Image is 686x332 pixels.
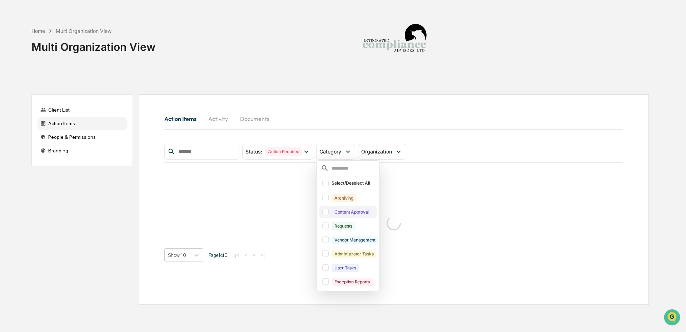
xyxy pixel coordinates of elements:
[71,121,86,127] span: Pylon
[24,62,90,68] div: We're available if you need us!
[245,148,262,155] span: Status :
[7,104,13,110] div: 🔎
[265,147,302,156] div: Action Required
[319,148,341,155] span: Category
[332,236,378,244] div: Vendor Management
[24,55,117,62] div: Start new chat
[250,252,258,258] button: >
[234,110,275,127] button: Documents
[242,252,249,258] button: <
[38,131,127,143] div: People & Permissions
[50,121,86,127] a: Powered byPylon
[332,278,373,286] div: Exception Reports
[332,208,372,216] div: Content Approval
[164,110,202,127] button: Action Items
[359,6,430,77] img: Integrated Compliance Advisors
[361,148,392,155] span: Organization
[14,104,45,111] span: Data Lookup
[52,91,58,97] div: 🗄️
[31,35,155,53] div: Multi Organization View
[49,87,91,100] a: 🗄️Attestations
[663,308,682,328] iframe: Open customer support
[7,91,13,97] div: 🖐️
[233,252,241,258] button: |<
[56,28,111,34] div: Multi Organization View
[38,103,127,116] div: Client List
[14,90,46,97] span: Preclearance
[7,55,20,68] img: 1746055101610-c473b297-6a78-478c-a979-82029cc54cd1
[332,264,359,272] div: User Tasks
[209,252,228,258] span: Page 1 of 0
[121,57,130,65] button: Start new chat
[31,28,45,34] div: Home
[59,90,89,97] span: Attestations
[332,180,375,186] div: Select/Deselect All
[4,87,49,100] a: 🖐️Preclearance
[38,117,127,130] div: Action Items
[259,252,267,258] button: >|
[202,110,234,127] button: Activity
[7,15,130,26] p: How can we help?
[332,250,376,258] div: Administrator Tasks
[4,101,48,114] a: 🔎Data Lookup
[38,144,127,157] div: Branding
[332,222,355,230] div: Requests
[164,110,623,127] div: activity tabs
[332,194,356,202] div: Archiving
